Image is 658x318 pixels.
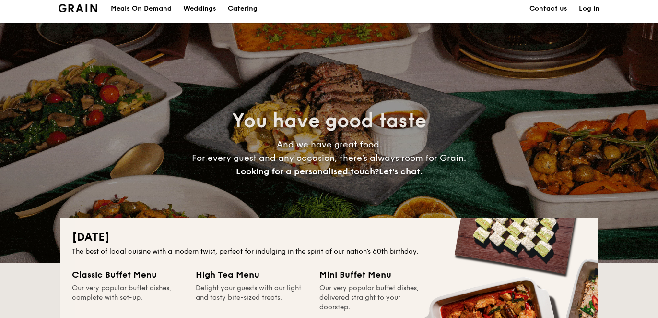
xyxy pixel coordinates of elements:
span: You have good taste [232,110,426,133]
span: Looking for a personalised touch? [236,166,379,177]
div: Our very popular buffet dishes, complete with set-up. [72,283,184,312]
img: Grain [59,4,97,12]
span: And we have great food. For every guest and any occasion, there’s always room for Grain. [192,139,466,177]
div: Our very popular buffet dishes, delivered straight to your doorstep. [319,283,432,312]
div: Mini Buffet Menu [319,268,432,281]
h2: [DATE] [72,230,586,245]
div: Classic Buffet Menu [72,268,184,281]
div: Delight your guests with our light and tasty bite-sized treats. [196,283,308,312]
div: The best of local cuisine with a modern twist, perfect for indulging in the spirit of our nation’... [72,247,586,257]
div: High Tea Menu [196,268,308,281]
a: Logotype [59,4,97,12]
span: Let's chat. [379,166,423,177]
